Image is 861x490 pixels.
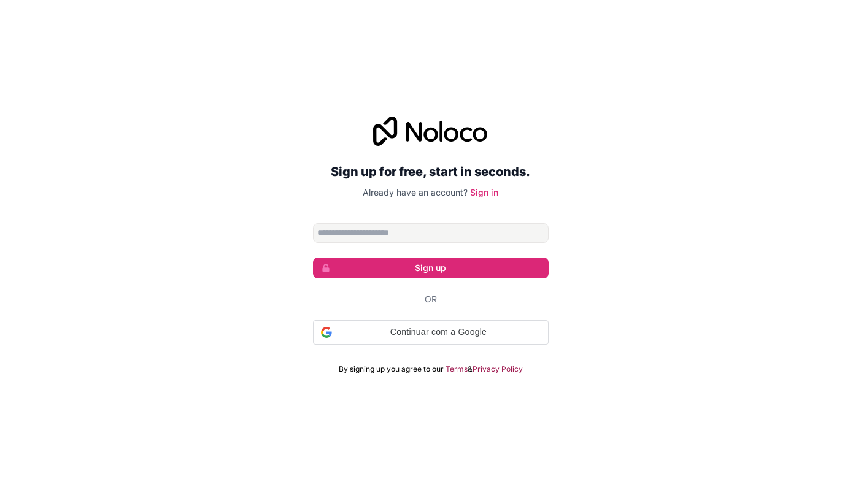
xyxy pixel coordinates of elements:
h2: Sign up for free, start in seconds. [313,161,549,183]
input: Email address [313,223,549,243]
a: Terms [446,364,468,374]
a: Sign in [470,187,498,197]
span: & [468,364,473,374]
button: Sign up [313,258,549,278]
span: Continuar com a Google [337,326,541,339]
a: Privacy Policy [473,364,523,374]
span: Already have an account? [363,187,468,197]
div: Continuar com a Google [313,320,549,345]
span: Or [425,293,437,305]
span: By signing up you agree to our [339,364,444,374]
